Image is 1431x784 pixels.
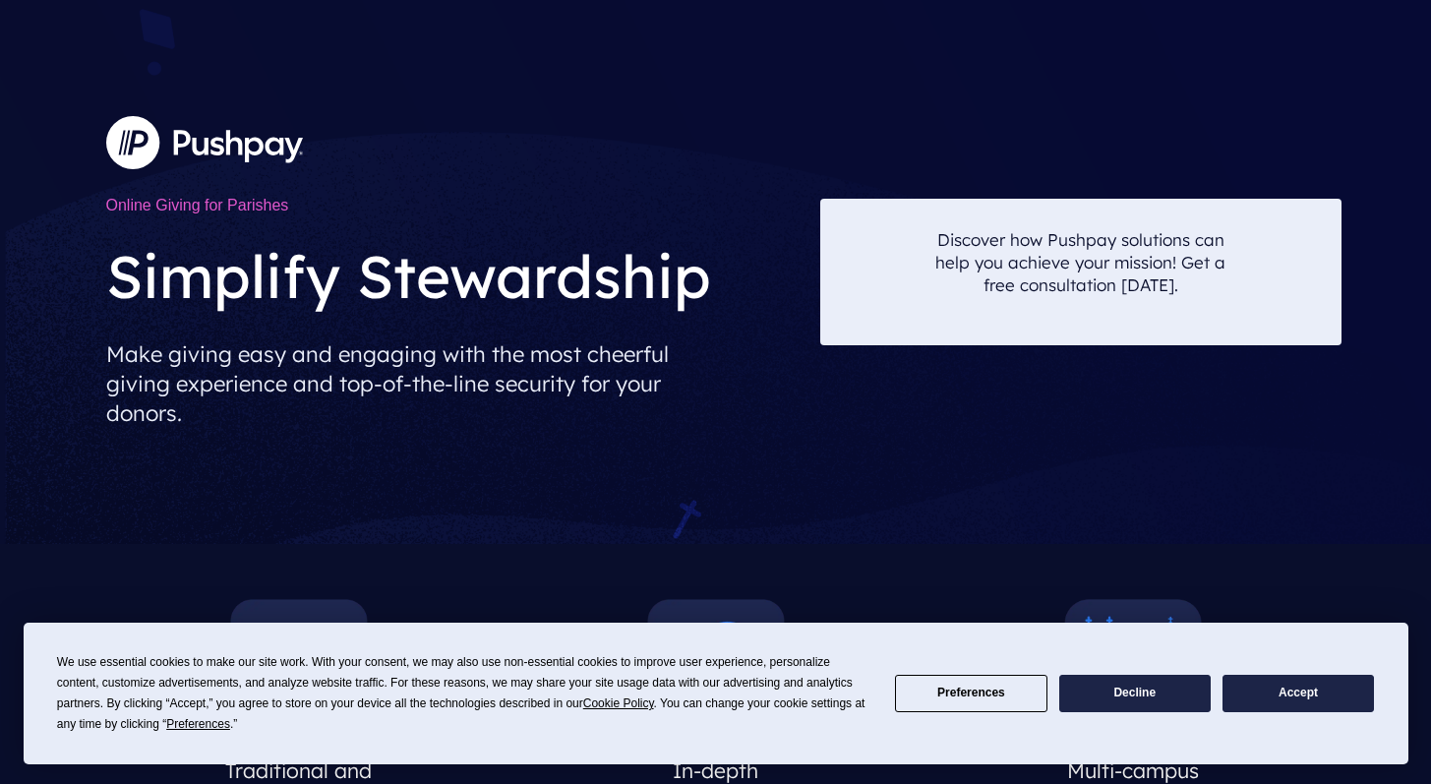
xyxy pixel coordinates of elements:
[1222,675,1374,713] button: Accept
[106,225,805,317] h2: Simplify Stewardship
[106,332,805,436] p: Make giving easy and engaging with the most cheerful giving experience and top-of-the-line securi...
[57,652,871,735] div: We use essential cookies to make our site work. With your consent, we may also use non-essential ...
[1059,675,1211,713] button: Decline
[24,623,1408,764] div: Cookie Consent Prompt
[935,228,1226,296] p: Discover how Pushpay solutions can help you achieve your mission! Get a free consultation [DATE].
[166,717,230,731] span: Preferences
[895,675,1046,713] button: Preferences
[583,696,654,710] span: Cookie Policy
[106,187,805,224] h1: Online Giving for Parishes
